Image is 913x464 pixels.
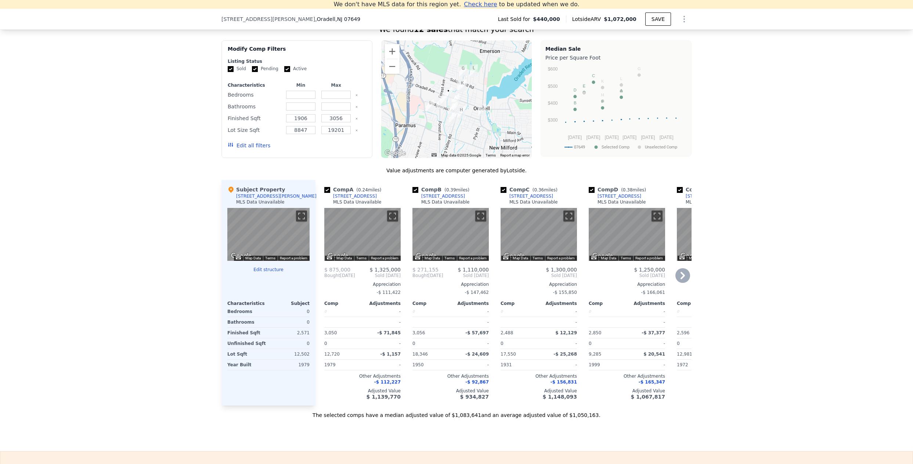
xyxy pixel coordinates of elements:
[502,251,527,261] img: Google
[221,167,692,174] div: Value adjustments are computer generated by Lotside .
[227,328,267,338] div: Finished Sqft
[412,306,449,317] div: 0
[548,101,558,106] text: $400
[583,84,585,88] text: E
[284,66,307,72] label: Active
[677,388,753,394] div: Adjusted Value
[364,317,401,327] div: -
[227,267,310,273] button: Edit structure
[589,301,627,306] div: Comp
[589,273,665,278] span: Sold [DATE]
[236,199,285,205] div: MLS Data Unavailable
[229,251,253,261] img: Google
[227,306,267,317] div: Bedrooms
[643,352,665,357] span: $ 20,541
[412,186,472,193] div: Comp B
[449,111,457,123] div: 498 Salem St
[623,187,633,193] span: 0.38
[628,338,665,349] div: -
[324,186,384,193] div: Comp A
[221,15,315,23] span: [STREET_ADDRESS][PERSON_NAME]
[642,330,665,335] span: -$ 37,377
[412,352,428,357] span: 18,346
[425,256,440,261] button: Map Data
[589,208,665,261] div: Map
[501,373,577,379] div: Other Adjustments
[501,273,577,278] span: Sold [DATE]
[270,317,310,327] div: 0
[545,63,687,155] svg: A chart.
[543,394,577,400] span: $ 1,148,093
[380,352,401,357] span: -$ 1,157
[414,251,439,261] a: Open this area in Google Maps (opens a new window)
[412,373,489,379] div: Other Adjustments
[587,135,600,140] text: [DATE]
[540,317,577,327] div: -
[441,153,481,157] span: Map data ©2025 Google
[545,45,687,53] div: Median Sale
[679,251,703,261] a: Open this area in Google Maps (opens a new window)
[501,360,537,370] div: 1931
[589,330,601,335] span: 2,850
[412,330,425,335] span: 3,056
[452,317,489,327] div: -
[501,330,513,335] span: 2,488
[270,349,310,359] div: 12,502
[601,99,604,104] text: F
[457,79,465,91] div: 880 Lotus Ave
[641,135,655,140] text: [DATE]
[436,96,444,109] div: 562 Forest Ave
[540,306,577,317] div: -
[635,256,663,260] a: Report a problem
[227,208,310,261] div: Map
[589,306,625,317] div: 0
[369,267,401,273] span: $ 1,325,000
[584,84,585,89] text: I
[327,256,332,259] button: Keyboard shortcuts
[501,301,539,306] div: Comp
[412,267,439,273] span: $ 271,155
[509,199,558,205] div: MLS Data Unavailable
[452,338,489,349] div: -
[458,267,489,273] span: $ 1,110,000
[412,208,489,261] div: Street View
[412,341,415,346] span: 0
[227,208,310,261] div: Street View
[622,135,636,140] text: [DATE]
[421,193,465,199] div: [STREET_ADDRESS]
[572,15,604,23] span: Lotside ARV
[412,273,443,278] div: [DATE]
[228,113,282,123] div: Finished Sqft
[589,186,649,193] div: Comp D
[227,338,267,349] div: Unfinished Sqft
[592,73,595,78] text: C
[336,256,352,261] button: Map Data
[639,380,665,385] span: -$ 165,347
[326,251,350,261] a: Open this area in Google Maps (opens a new window)
[324,273,355,278] div: [DATE]
[574,145,585,150] text: 07649
[268,301,310,306] div: Subject
[621,256,631,260] a: Terms
[533,15,560,23] span: $440,000
[574,88,577,92] text: D
[364,360,401,370] div: -
[451,94,459,106] div: 862 Battel Pl
[465,380,489,385] span: -$ 92,867
[452,306,489,317] div: -
[589,208,665,261] div: Street View
[335,16,360,22] span: , NJ 07649
[501,186,560,193] div: Comp C
[355,117,358,120] button: Clear
[501,193,553,199] a: [STREET_ADDRESS]
[605,135,619,140] text: [DATE]
[324,267,350,273] span: $ 875,000
[355,129,358,132] button: Clear
[270,306,310,317] div: 0
[589,352,601,357] span: 9,285
[324,193,377,199] a: [STREET_ADDRESS]
[589,193,641,199] a: [STREET_ADDRESS]
[362,301,401,306] div: Adjustments
[451,301,489,306] div: Adjustments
